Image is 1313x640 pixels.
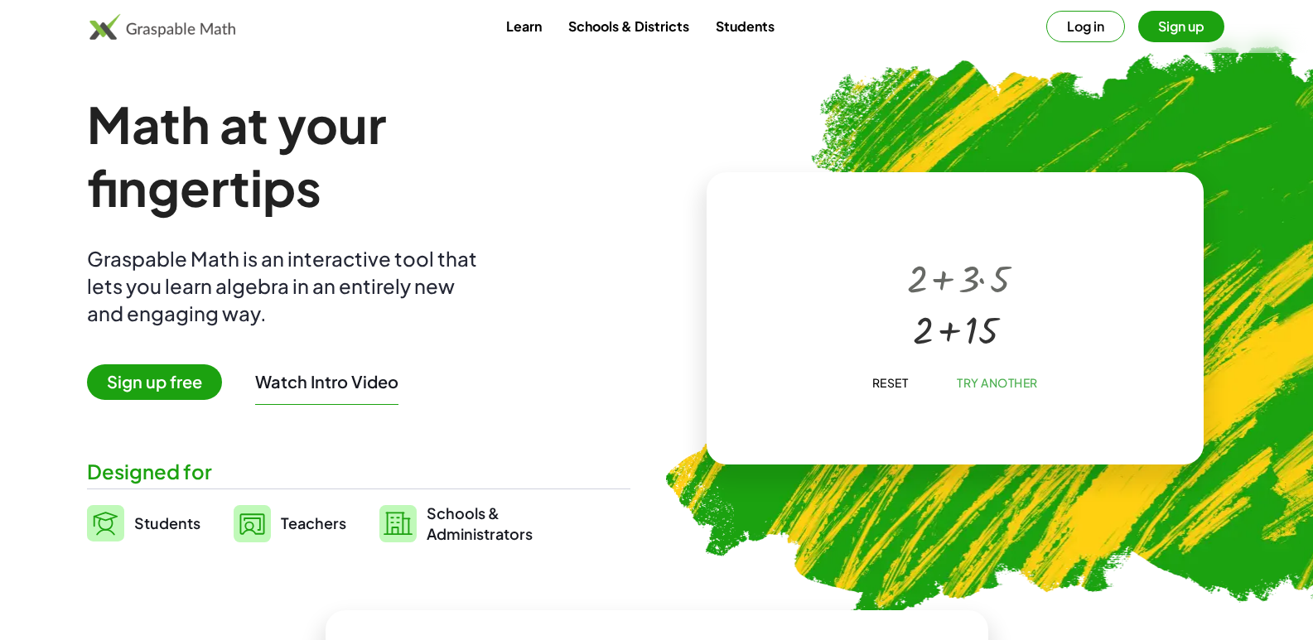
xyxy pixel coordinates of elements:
[957,375,1038,390] span: Try Another
[944,368,1051,397] button: Try Another
[1046,11,1125,42] button: Log in
[87,93,614,219] h1: Math at your fingertips
[379,503,533,544] a: Schools &Administrators
[87,458,630,485] div: Designed for
[858,368,921,397] button: Reset
[702,11,788,41] a: Students
[1138,11,1224,42] button: Sign up
[234,503,346,544] a: Teachers
[87,364,222,400] span: Sign up free
[555,11,702,41] a: Schools & Districts
[427,503,533,544] span: Schools & Administrators
[379,505,417,542] img: svg%3e
[281,513,346,532] span: Teachers
[134,513,200,532] span: Students
[87,245,485,327] div: Graspable Math is an interactive tool that lets you learn algebra in an entirely new and engaging...
[255,371,398,392] button: Watch Intro Video
[87,505,124,541] img: svg%3e
[234,505,271,542] img: svg%3e
[871,375,908,390] span: Reset
[493,11,555,41] a: Learn
[87,503,200,544] a: Students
